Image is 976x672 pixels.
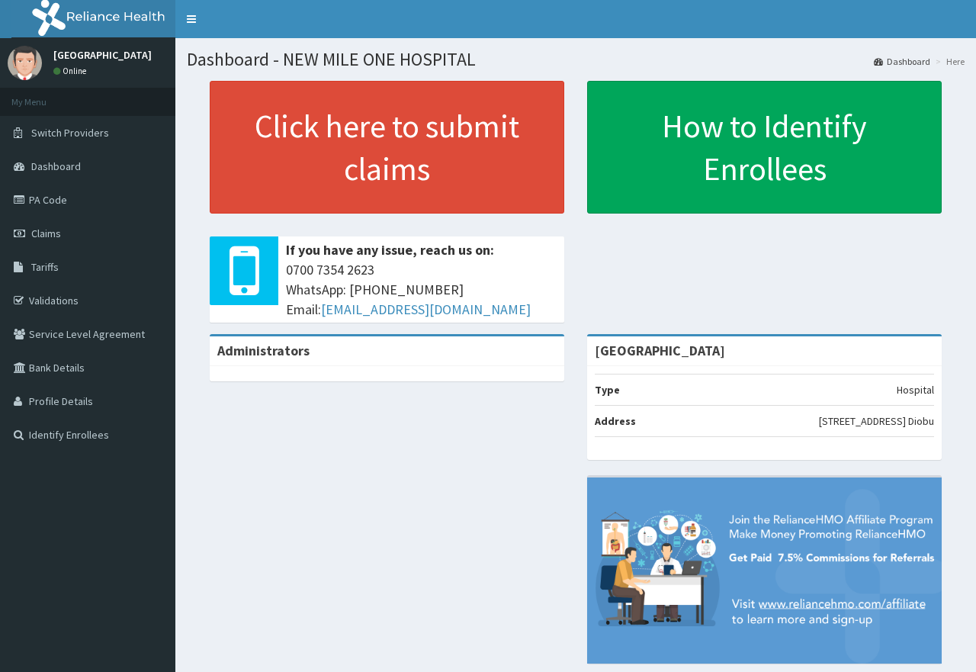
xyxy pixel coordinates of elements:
span: Switch Providers [31,126,109,140]
img: User Image [8,46,42,80]
span: Tariffs [31,260,59,274]
img: provider-team-banner.png [587,477,942,663]
b: Type [595,383,620,397]
li: Here [932,55,965,68]
span: Claims [31,227,61,240]
a: Dashboard [874,55,930,68]
b: Address [595,414,636,428]
b: Administrators [217,342,310,359]
a: Click here to submit claims [210,81,564,214]
b: If you have any issue, reach us on: [286,241,494,259]
a: Online [53,66,90,76]
p: [STREET_ADDRESS] Diobu [819,413,934,429]
strong: [GEOGRAPHIC_DATA] [595,342,725,359]
h1: Dashboard - NEW MILE ONE HOSPITAL [187,50,965,69]
p: Hospital [897,382,934,397]
span: 0700 7354 2623 WhatsApp: [PHONE_NUMBER] Email: [286,260,557,319]
a: [EMAIL_ADDRESS][DOMAIN_NAME] [321,301,531,318]
p: [GEOGRAPHIC_DATA] [53,50,152,60]
span: Dashboard [31,159,81,173]
a: How to Identify Enrollees [587,81,942,214]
